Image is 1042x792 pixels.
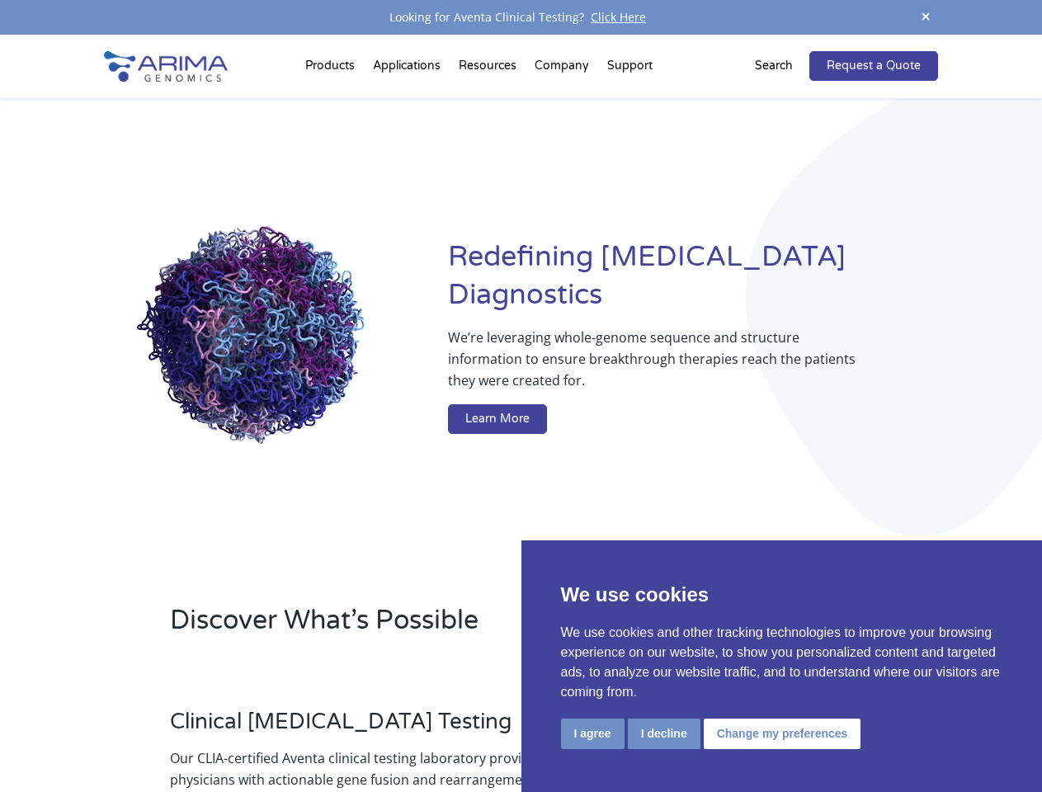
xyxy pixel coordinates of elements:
[561,623,1003,702] p: We use cookies and other tracking technologies to improve your browsing experience on our website...
[809,51,938,81] a: Request a Quote
[170,709,586,747] h3: Clinical [MEDICAL_DATA] Testing
[104,51,228,82] img: Arima-Genomics-logo
[704,719,861,749] button: Change my preferences
[561,719,625,749] button: I agree
[755,55,793,77] p: Search
[628,719,700,749] button: I decline
[448,404,547,434] a: Learn More
[561,580,1003,610] p: We use cookies
[104,7,937,28] div: Looking for Aventa Clinical Testing?
[170,602,718,652] h2: Discover What’s Possible
[584,9,653,25] a: Click Here
[448,327,872,404] p: We’re leveraging whole-genome sequence and structure information to ensure breakthrough therapies...
[448,238,938,327] h1: Redefining [MEDICAL_DATA] Diagnostics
